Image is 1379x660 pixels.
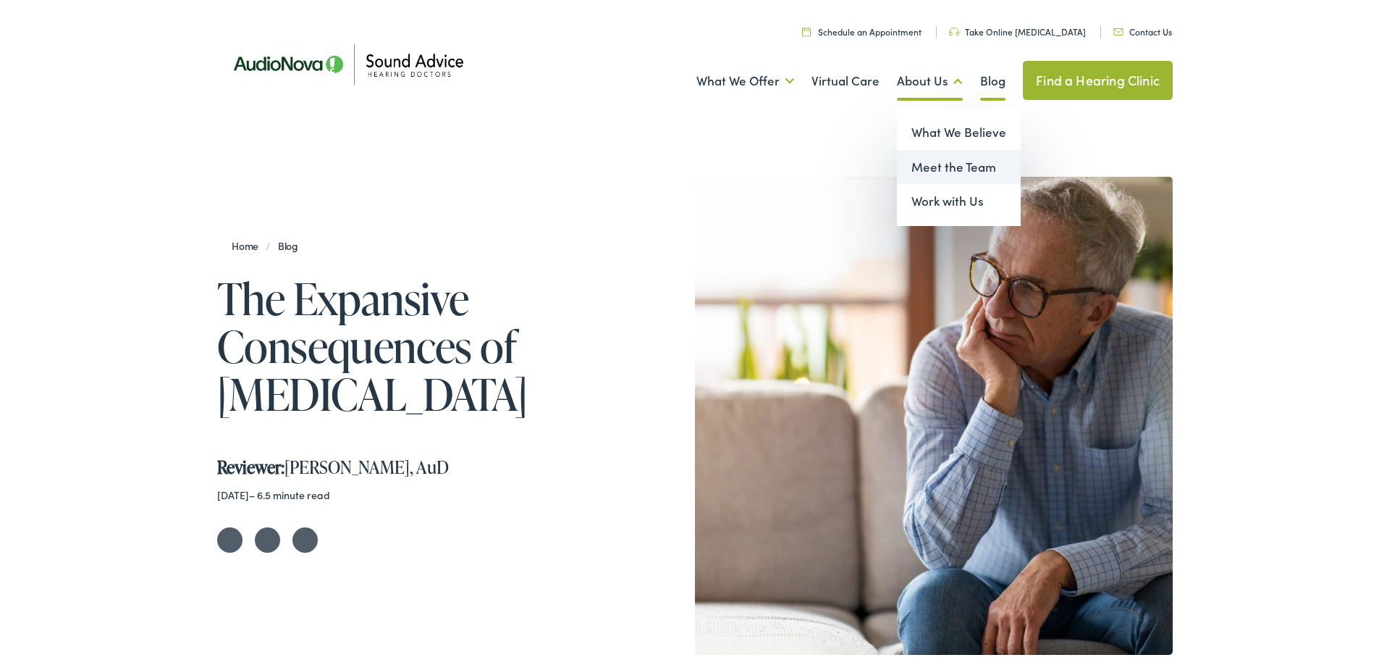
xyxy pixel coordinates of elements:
[897,51,963,105] a: About Us
[271,235,305,250] a: Blog
[255,525,280,550] a: Share on Facebook
[949,25,959,33] img: Headphone icon in a unique green color, suggesting audio-related services or features.
[217,485,249,499] time: [DATE]
[1113,22,1172,35] a: Contact Us
[292,525,318,550] a: Share on LinkedIn
[1023,58,1173,97] a: Find a Hearing Clinic
[696,51,794,105] a: What We Offer
[695,174,1173,652] img: Man contemplating hearing health in MO, AR, & OK.
[897,181,1021,216] a: Work with Us
[802,24,811,33] img: Calendar icon in a unique green color, symbolizing scheduling or date-related features.
[217,452,284,476] strong: Reviewer:
[811,51,880,105] a: Virtual Care
[949,22,1086,35] a: Take Online [MEDICAL_DATA]
[232,235,266,250] a: Home
[217,433,657,475] div: [PERSON_NAME], AuD
[1113,25,1123,33] img: Icon representing mail communication in a unique green color, indicative of contact or communicat...
[802,22,922,35] a: Schedule an Appointment
[217,486,657,498] div: – 6.5 minute read
[217,272,657,415] h1: The Expansive Consequences of [MEDICAL_DATA]
[232,235,305,250] span: /
[897,112,1021,147] a: What We Believe
[217,525,243,550] a: Share on Twitter
[897,147,1021,182] a: Meet the Team
[980,51,1005,105] a: Blog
